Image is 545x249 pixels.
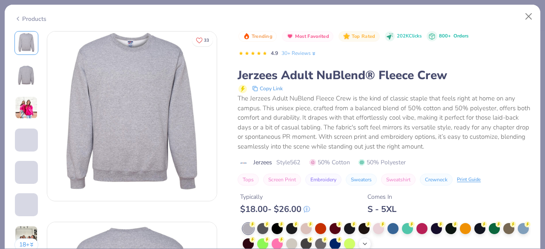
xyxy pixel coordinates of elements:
[420,174,453,186] button: Crewneck
[15,184,16,207] img: User generated content
[343,33,350,40] img: Top Rated sort
[238,160,249,166] img: brand logo
[238,67,531,83] div: Jerzees Adult NuBlend® Fleece Crew
[192,34,213,46] button: Like
[253,158,272,167] span: Jerzees
[305,174,341,186] button: Embroidery
[271,50,278,57] span: 4.9
[238,174,259,186] button: Tops
[204,38,209,43] span: 33
[240,192,310,201] div: Typically
[521,9,537,25] button: Close
[14,14,46,23] div: Products
[16,33,37,53] img: Front
[381,174,416,186] button: Sweatshirt
[282,31,333,42] button: Badge Button
[439,33,468,40] div: 800+
[367,192,396,201] div: Comes In
[250,83,285,94] button: copy to clipboard
[453,33,468,39] span: Orders
[240,204,310,215] div: $ 18.00 - $ 26.00
[287,33,293,40] img: Most Favorited sort
[367,204,396,215] div: S - 5XL
[281,49,317,57] a: 30+ Reviews
[457,176,481,183] div: Print Guide
[338,31,379,42] button: Badge Button
[238,47,267,60] div: 4.9 Stars
[295,34,329,39] span: Most Favorited
[397,33,422,40] span: 202K Clicks
[15,216,16,239] img: User generated content
[15,152,16,175] img: User generated content
[47,31,217,201] img: Front
[243,33,250,40] img: Trending sort
[16,65,37,86] img: Back
[346,174,377,186] button: Sweaters
[15,96,38,119] img: User generated content
[276,158,300,167] span: Style 562
[310,158,350,167] span: 50% Cotton
[238,94,531,151] div: The Jerzees Adult NuBlend Fleece Crew is the kind of classic staple that feels right at home on a...
[263,174,301,186] button: Screen Print
[252,34,272,39] span: Trending
[352,34,376,39] span: Top Rated
[359,158,406,167] span: 50% Polyester
[15,226,38,249] img: User generated content
[238,31,277,42] button: Badge Button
